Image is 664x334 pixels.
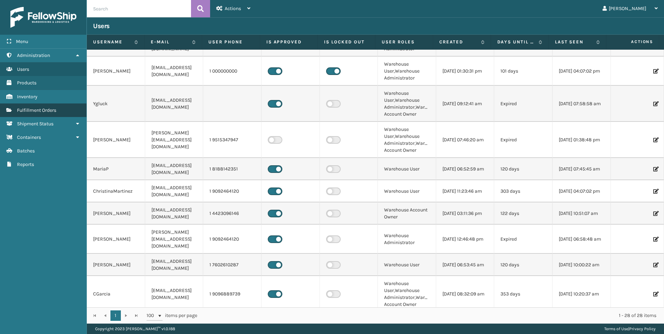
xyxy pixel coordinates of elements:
[553,225,611,254] td: [DATE] 06:58:48 am
[147,312,157,319] span: 100
[87,122,145,158] td: [PERSON_NAME]
[17,80,36,86] span: Products
[436,276,495,312] td: [DATE] 08:32:09 am
[10,7,76,28] img: logo
[436,225,495,254] td: [DATE] 12:46:48 pm
[203,158,262,180] td: 1 8188142351
[147,310,197,321] span: items per page
[553,122,611,158] td: [DATE] 01:38:48 pm
[653,101,657,106] i: Edit
[145,158,204,180] td: [EMAIL_ADDRESS][DOMAIN_NAME]
[553,276,611,312] td: [DATE] 10:20:37 am
[436,254,495,276] td: [DATE] 06:53:45 am
[87,86,145,122] td: Ygluck
[203,276,262,312] td: 1 9096889739
[93,22,110,30] h3: Users
[608,36,657,48] span: Actions
[436,180,495,202] td: [DATE] 11:23:46 am
[553,86,611,122] td: [DATE] 07:58:58 am
[87,254,145,276] td: [PERSON_NAME]
[324,39,369,45] label: Is Locked Out
[629,326,656,331] a: Privacy Policy
[17,148,35,154] span: Batches
[494,202,553,225] td: 122 days
[378,276,436,312] td: Warehouse User,Warehouse Administrator,Warehouse Account Owner
[87,57,145,86] td: [PERSON_NAME]
[203,180,262,202] td: 1 9092464120
[653,292,657,297] i: Edit
[553,180,611,202] td: [DATE] 04:07:02 pm
[203,254,262,276] td: 1 7602610287
[497,39,535,45] label: Days until password expires
[87,225,145,254] td: [PERSON_NAME]
[145,254,204,276] td: [EMAIL_ADDRESS][DOMAIN_NAME]
[553,158,611,180] td: [DATE] 07:45:45 am
[17,66,29,72] span: Users
[494,86,553,122] td: Expired
[87,158,145,180] td: MariaP
[203,202,262,225] td: 1 4423096146
[203,225,262,254] td: 1 9092464120
[17,161,34,167] span: Reports
[653,237,657,242] i: Edit
[378,180,436,202] td: Warehouse User
[494,254,553,276] td: 120 days
[494,57,553,86] td: 101 days
[439,39,477,45] label: Created
[87,202,145,225] td: [PERSON_NAME]
[225,6,241,11] span: Actions
[17,134,41,140] span: Containers
[653,189,657,194] i: Edit
[653,137,657,142] i: Edit
[145,86,204,122] td: [EMAIL_ADDRESS][DOMAIN_NAME]
[207,312,656,319] div: 1 - 28 of 28 items
[203,57,262,86] td: 1 000000000
[87,276,145,312] td: CGarcia
[145,202,204,225] td: [EMAIL_ADDRESS][DOMAIN_NAME]
[494,225,553,254] td: Expired
[378,254,436,276] td: Warehouse User
[95,324,175,334] p: Copyright 2023 [PERSON_NAME]™ v 1.0.188
[17,94,38,100] span: Inventory
[553,202,611,225] td: [DATE] 10:51:07 am
[494,276,553,312] td: 353 days
[436,57,495,86] td: [DATE] 01:30:31 pm
[436,122,495,158] td: [DATE] 07:46:20 am
[378,225,436,254] td: Warehouse Administrator
[555,39,593,45] label: Last Seen
[436,86,495,122] td: [DATE] 09:12:41 am
[653,69,657,74] i: Edit
[604,324,656,334] div: |
[110,310,121,321] a: 1
[145,276,204,312] td: [EMAIL_ADDRESS][DOMAIN_NAME]
[436,158,495,180] td: [DATE] 06:52:59 am
[494,122,553,158] td: Expired
[378,158,436,180] td: Warehouse User
[208,39,253,45] label: User phone
[378,57,436,86] td: Warehouse User,Warehouse Administrator
[145,122,204,158] td: [PERSON_NAME][EMAIL_ADDRESS][DOMAIN_NAME]
[382,39,426,45] label: User Roles
[378,202,436,225] td: Warehouse Account Owner
[553,254,611,276] td: [DATE] 10:00:22 am
[145,180,204,202] td: [EMAIL_ADDRESS][DOMAIN_NAME]
[378,122,436,158] td: Warehouse User,Warehouse Administrator,Warehouse Account Owner
[266,39,311,45] label: Is Approved
[17,107,56,113] span: Fulfillment Orders
[145,225,204,254] td: [PERSON_NAME][EMAIL_ADDRESS][DOMAIN_NAME]
[653,167,657,172] i: Edit
[494,180,553,202] td: 303 days
[553,57,611,86] td: [DATE] 04:07:02 pm
[494,158,553,180] td: 120 days
[17,121,53,127] span: Shipment Status
[604,326,628,331] a: Terms of Use
[653,211,657,216] i: Edit
[16,39,28,44] span: Menu
[203,122,262,158] td: 1 9515347947
[145,57,204,86] td: [EMAIL_ADDRESS][DOMAIN_NAME]
[653,262,657,267] i: Edit
[151,39,189,45] label: E-mail
[17,52,50,58] span: Administration
[378,86,436,122] td: Warehouse User,Warehouse Administrator,Warehouse Account Owner
[93,39,131,45] label: Username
